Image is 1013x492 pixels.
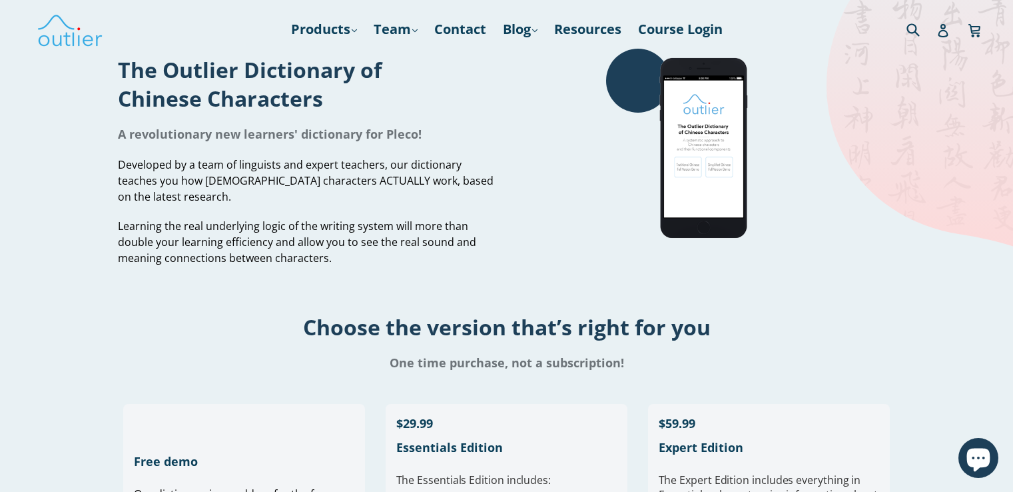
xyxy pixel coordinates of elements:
input: Search [903,15,940,43]
span: The Essentials Edition includes: [396,472,551,487]
span: Developed by a team of linguists and expert teachers, our dictionary teaches you how [DEMOGRAPHIC... [118,157,494,204]
h1: Essentials Edition [396,439,617,455]
span: $59.99 [659,415,695,431]
a: Course Login [631,17,729,41]
h1: A revolutionary new learners' dictionary for Pleco! [118,126,497,142]
h1: Expert Edition [659,439,880,455]
h1: The Outlier Dictionary of Chinese Characters [118,55,497,113]
img: Outlier Linguistics [37,10,103,49]
a: Resources [547,17,628,41]
inbox-online-store-chat: Shopify online store chat [954,438,1002,481]
a: Blog [496,17,544,41]
a: Team [367,17,424,41]
span: Learning the real underlying logic of the writing system will more than double your learning effi... [118,218,476,265]
a: Contact [428,17,493,41]
span: The Expert Edition includes e [659,472,803,487]
a: Products [284,17,364,41]
h1: Free demo [134,453,355,469]
span: $29.99 [396,415,433,431]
